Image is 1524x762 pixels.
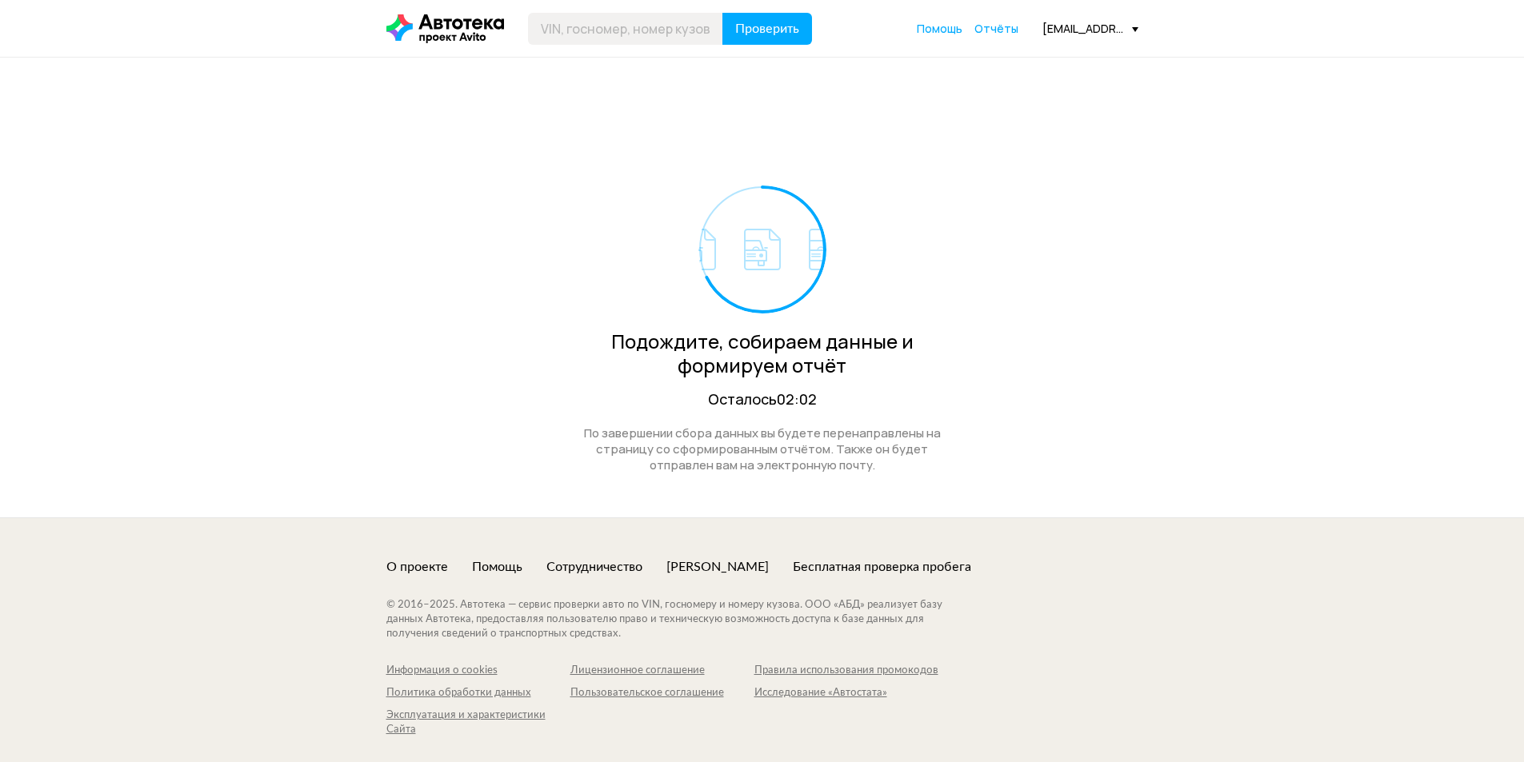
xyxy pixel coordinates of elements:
span: Отчёты [974,21,1018,36]
a: Отчёты [974,21,1018,37]
div: © 2016– 2025 . Автотека — сервис проверки авто по VIN, госномеру и номеру кузова. ООО «АБД» реали... [386,598,974,641]
a: Пользовательское соглашение [570,686,754,700]
a: Сотрудничество [546,558,642,576]
a: Помощь [472,558,522,576]
div: Подождите, собираем данные и формируем отчёт [566,329,958,377]
span: Проверить [735,22,799,35]
span: Помощь [917,21,962,36]
div: Осталось 02:02 [566,389,958,409]
a: Правила использования промокодов [754,664,938,678]
div: По завершении сбора данных вы будете перенаправлены на страницу со сформированным отчётом. Также ... [566,425,958,473]
a: Лицензионное соглашение [570,664,754,678]
button: Проверить [722,13,812,45]
a: [PERSON_NAME] [666,558,769,576]
a: Помощь [917,21,962,37]
div: [EMAIL_ADDRESS][DOMAIN_NAME] [1042,21,1138,36]
a: Исследование «Автостата» [754,686,938,700]
a: Эксплуатация и характеристики Сайта [386,708,570,737]
input: VIN, госномер, номер кузова [528,13,723,45]
a: Политика обработки данных [386,686,570,700]
a: Информация о cookies [386,664,570,678]
a: Бесплатная проверка пробега [793,558,971,576]
a: О проекте [386,558,448,576]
